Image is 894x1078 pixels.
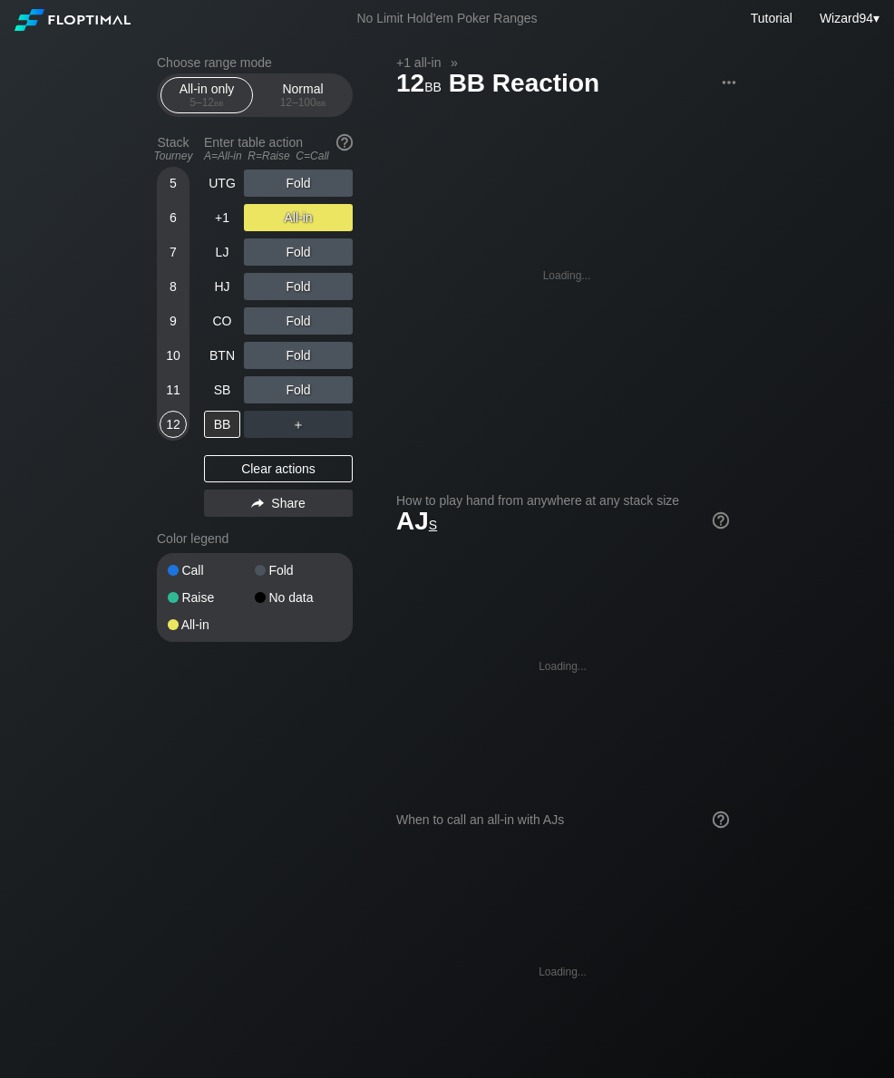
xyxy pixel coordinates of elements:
[820,11,873,25] span: Wizard94
[204,490,353,517] div: Share
[719,73,739,92] img: ellipsis.fd386fe8.svg
[150,128,197,170] div: Stack
[204,307,240,335] div: CO
[160,307,187,335] div: 9
[204,170,240,197] div: UTG
[446,70,602,100] span: BB Reaction
[329,11,564,30] div: No Limit Hold’em Poker Ranges
[539,966,587,978] div: Loading...
[244,376,353,403] div: Fold
[244,411,353,438] div: ＋
[244,204,353,231] div: All-in
[261,78,345,112] div: Normal
[160,411,187,438] div: 12
[160,376,187,403] div: 11
[394,70,444,100] span: 12
[169,96,245,109] div: 5 – 12
[204,376,240,403] div: SB
[204,238,240,266] div: LJ
[244,273,353,300] div: Fold
[204,273,240,300] div: HJ
[15,9,131,31] img: Floptimal logo
[316,96,326,109] span: bb
[751,11,792,25] a: Tutorial
[168,564,255,577] div: Call
[157,55,353,70] h2: Choose range mode
[244,238,353,266] div: Fold
[429,513,437,533] span: s
[204,342,240,369] div: BTN
[265,96,341,109] div: 12 – 100
[204,411,240,438] div: BB
[165,78,248,112] div: All-in only
[255,564,342,577] div: Fold
[160,204,187,231] div: 6
[168,591,255,604] div: Raise
[543,269,591,282] div: Loading...
[441,55,467,70] span: »
[160,342,187,369] div: 10
[244,170,353,197] div: Fold
[255,591,342,604] div: No data
[396,507,437,535] span: AJ
[539,660,587,673] div: Loading...
[157,524,353,553] div: Color legend
[160,238,187,266] div: 7
[244,342,353,369] div: Fold
[251,499,264,509] img: share.864f2f62.svg
[396,493,729,508] h2: How to play hand from anywhere at any stack size
[160,170,187,197] div: 5
[150,150,197,162] div: Tourney
[244,307,353,335] div: Fold
[204,455,353,482] div: Clear actions
[214,96,224,109] span: bb
[204,150,353,162] div: A=All-in R=Raise C=Call
[394,54,443,71] span: +1 all-in
[711,810,731,830] img: help.32db89a4.svg
[168,618,255,631] div: All-in
[711,510,731,530] img: help.32db89a4.svg
[396,812,729,827] div: When to call an all-in with AJs
[424,75,442,95] span: bb
[815,8,882,28] div: ▾
[160,273,187,300] div: 8
[204,204,240,231] div: +1
[204,128,353,170] div: Enter table action
[335,132,355,152] img: help.32db89a4.svg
